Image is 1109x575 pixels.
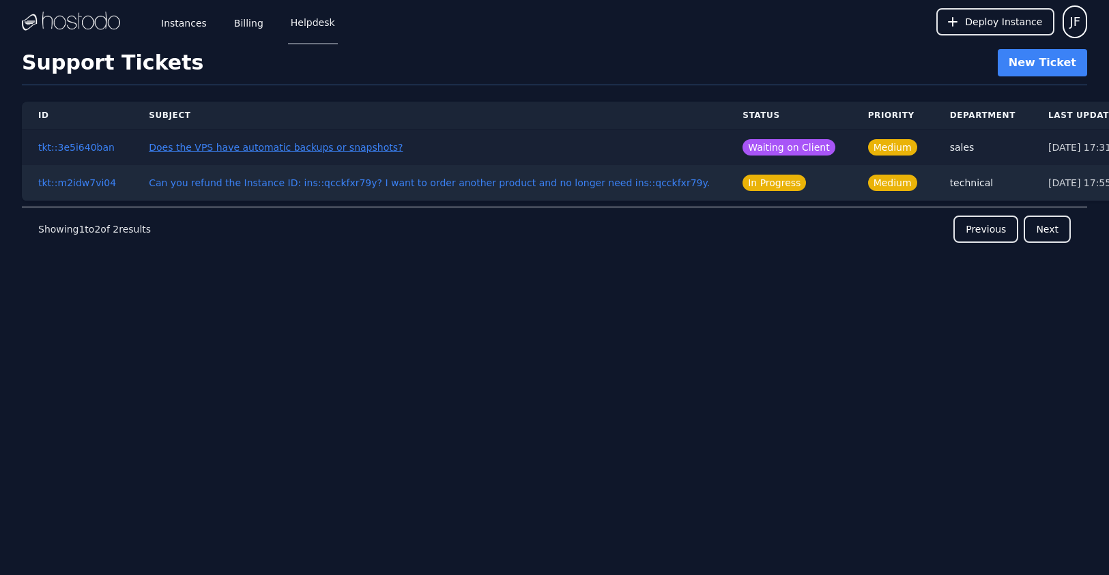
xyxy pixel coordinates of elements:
a: New Ticket [998,49,1087,76]
span: Medium [868,139,917,156]
button: Deploy Instance [936,8,1054,35]
a: Can you refund the Instance ID: ins::qcckfxr79y? I want to order another product and no longer ne... [149,177,710,188]
span: In Progress [743,175,806,191]
a: Does the VPS have automatic backups or snapshots? [149,142,403,153]
th: Department [934,102,1032,130]
th: ID [22,102,132,130]
a: tkt::3e5i640ban [38,142,115,153]
th: Status [726,102,851,130]
img: Logo [22,12,120,32]
span: JF [1069,12,1080,31]
button: Next [1024,216,1071,243]
th: Subject [132,102,726,130]
div: sales [950,141,1016,154]
p: Showing to of results [38,222,151,236]
span: 2 [113,224,119,235]
span: 2 [94,224,100,235]
a: tkt::m2idw7vi04 [38,177,116,188]
button: User menu [1063,5,1087,38]
th: Priority [852,102,934,130]
span: Waiting on Client [743,139,835,156]
span: 1 [78,224,85,235]
div: technical [950,176,1016,190]
span: Medium [868,175,917,191]
nav: Pagination [22,207,1087,251]
h1: Support Tickets [22,50,203,75]
button: Previous [953,216,1018,243]
span: Deploy Instance [965,15,1042,29]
